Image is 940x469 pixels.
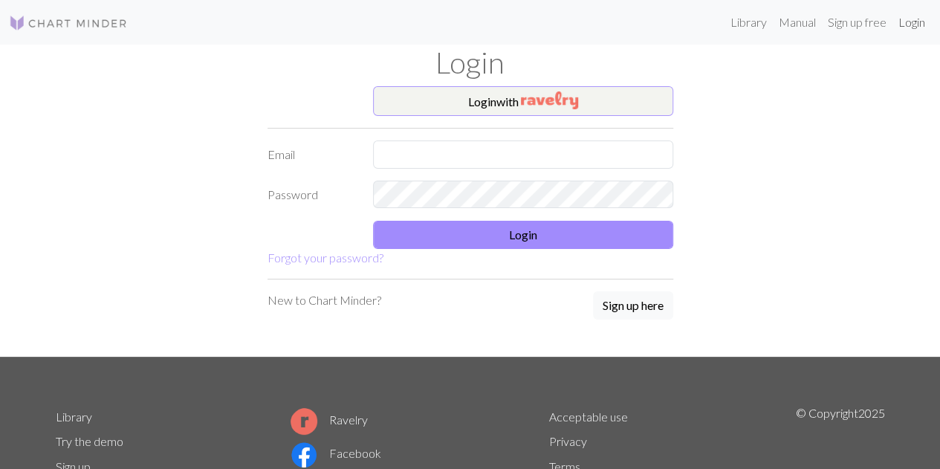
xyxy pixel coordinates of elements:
button: Login [373,221,673,249]
img: Ravelry logo [291,408,317,435]
a: Login [892,7,931,37]
a: Acceptable use [549,410,628,424]
img: Logo [9,14,128,32]
a: Forgot your password? [268,250,383,265]
a: Ravelry [291,413,368,427]
a: Try the demo [56,434,123,448]
label: Email [259,140,365,169]
a: Library [725,7,773,37]
a: Manual [773,7,822,37]
img: Facebook logo [291,441,317,468]
button: Loginwith [373,86,673,116]
button: Sign up here [593,291,673,320]
a: Library [56,410,92,424]
a: Sign up here [593,291,673,321]
a: Facebook [291,446,381,460]
a: Privacy [549,434,587,448]
label: Password [259,181,365,209]
h1: Login [47,45,894,80]
p: New to Chart Minder? [268,291,381,309]
a: Sign up free [822,7,892,37]
img: Ravelry [521,91,578,109]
